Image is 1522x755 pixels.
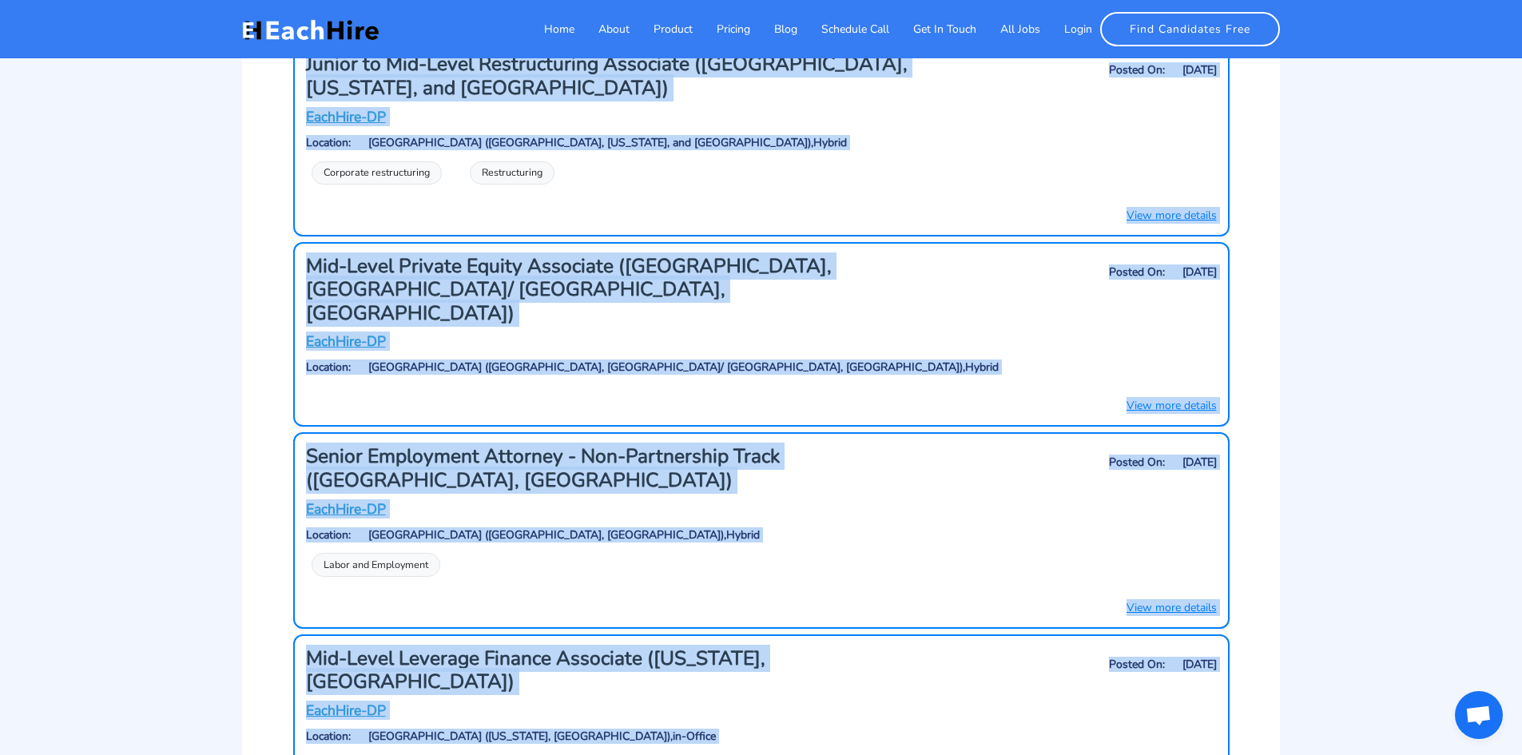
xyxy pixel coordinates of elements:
[924,658,1217,672] h6: Posted On: [DATE]
[306,445,908,492] h3: Senior Employment Attorney - Non-Partnership Track ([GEOGRAPHIC_DATA], [GEOGRAPHIC_DATA])
[924,266,1217,280] h6: Posted On: [DATE]
[813,135,847,150] span: Hybrid
[976,13,1040,46] a: All Jobs
[574,13,630,46] a: About
[1100,12,1280,46] a: Find Candidates Free
[924,64,1217,77] h6: Posted On: [DATE]
[1127,397,1217,414] a: View more details
[306,332,386,351] u: EachHire-DP
[797,13,889,46] a: Schedule Call
[306,137,1217,150] h6: Location: [GEOGRAPHIC_DATA] ([GEOGRAPHIC_DATA], [US_STATE], and [GEOGRAPHIC_DATA]),
[750,13,797,46] a: Blog
[306,255,908,325] h3: Mid-Level Private Equity Associate ([GEOGRAPHIC_DATA], [GEOGRAPHIC_DATA]/ [GEOGRAPHIC_DATA], [GEO...
[306,647,908,694] h3: Mid-Level Leverage Finance Associate ([US_STATE], [GEOGRAPHIC_DATA])
[306,529,1217,542] h6: Location: [GEOGRAPHIC_DATA] ([GEOGRAPHIC_DATA], [GEOGRAPHIC_DATA]),
[242,18,379,42] img: EachHire Logo
[924,456,1217,470] h6: Posted On: [DATE]
[1127,600,1217,615] u: View more details
[1127,207,1217,224] a: View more details
[889,13,976,46] a: Get In Touch
[520,13,574,46] a: Home
[965,360,999,375] span: Hybrid
[1455,691,1503,739] a: Open chat
[726,527,760,542] span: Hybrid
[630,13,693,46] a: Product
[306,701,386,720] u: EachHire-DP
[306,53,908,100] h3: Junior to Mid-Level Restructuring Associate ([GEOGRAPHIC_DATA], [US_STATE], and [GEOGRAPHIC_DATA])
[306,361,1217,375] h6: Location: [GEOGRAPHIC_DATA] ([GEOGRAPHIC_DATA], [GEOGRAPHIC_DATA]/ [GEOGRAPHIC_DATA], [GEOGRAPHIC...
[673,729,716,744] span: in-Office
[1127,398,1217,413] u: View more details
[306,499,386,519] u: EachHire-DP
[306,107,386,126] u: EachHire-DP
[306,730,1217,744] h6: Location: [GEOGRAPHIC_DATA] ([US_STATE], [GEOGRAPHIC_DATA]),
[1040,13,1092,46] a: Login
[1127,208,1217,223] u: View more details
[1127,599,1217,616] a: View more details
[693,13,750,46] a: Pricing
